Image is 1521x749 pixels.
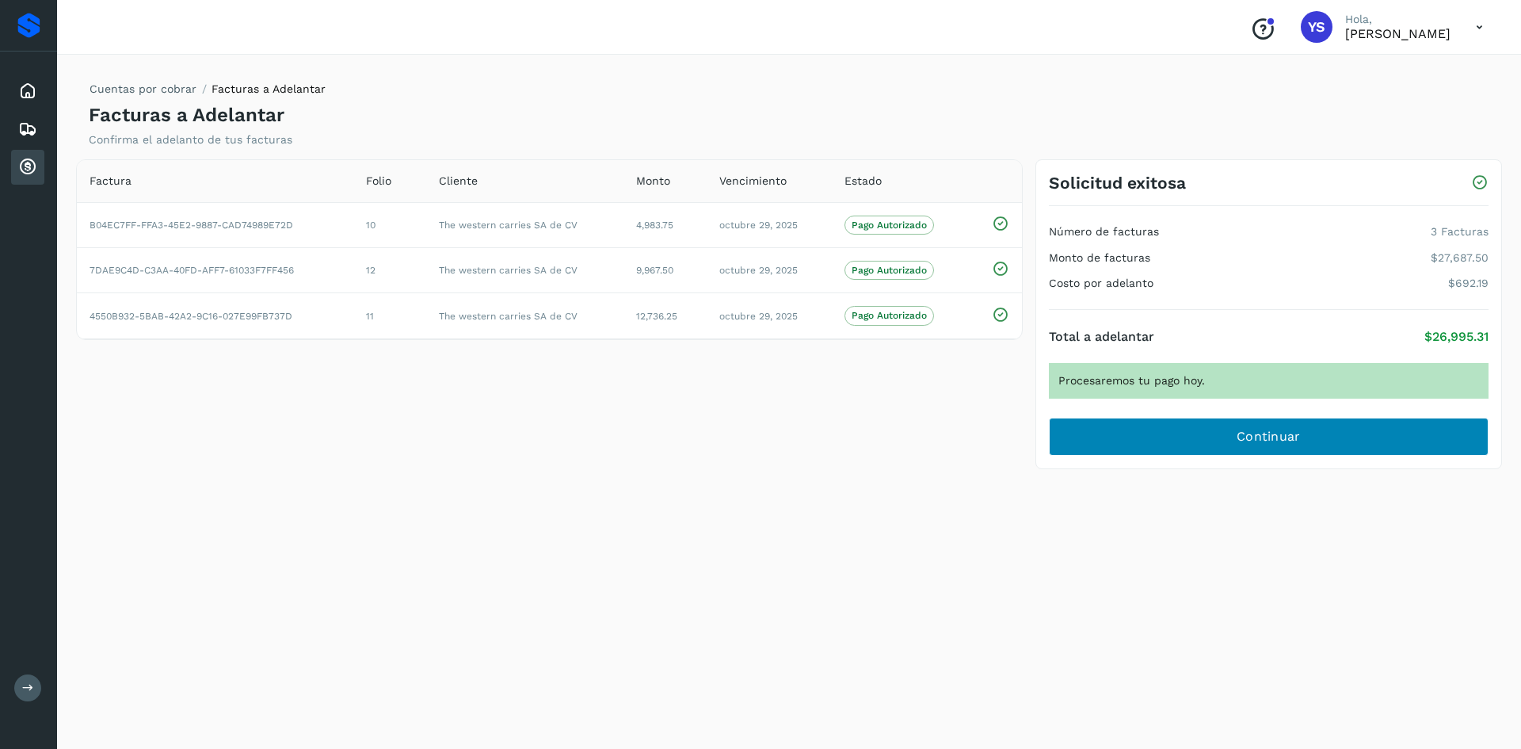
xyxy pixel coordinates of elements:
p: Hola, [1345,13,1450,26]
span: Estado [844,173,882,189]
p: $26,995.31 [1424,329,1489,344]
span: Continuar [1237,428,1301,445]
p: $692.19 [1448,277,1489,290]
span: Facturas a Adelantar [212,82,326,95]
h4: Monto de facturas [1049,251,1150,265]
h3: Solicitud exitosa [1049,173,1186,193]
span: Vencimiento [719,173,787,189]
span: Cliente [439,173,478,189]
td: 4550B932-5BAB-42A2-9C16-027E99FB737D [77,293,353,338]
p: 3 Facturas [1431,225,1489,239]
span: 4,983.75 [636,220,673,231]
p: Pago Autorizado [852,310,927,321]
h4: Total a adelantar [1049,329,1154,344]
td: The western carries SA de CV [426,293,623,338]
td: 11 [353,293,426,338]
span: octubre 29, 2025 [719,220,798,231]
a: Cuentas por cobrar [90,82,196,95]
td: 12 [353,248,426,293]
span: Factura [90,173,132,189]
p: Pago Autorizado [852,220,927,231]
p: $27,687.50 [1431,251,1489,265]
h4: Número de facturas [1049,225,1159,239]
td: 7DAE9C4D-C3AA-40FD-AFF7-61033F7FF456 [77,248,353,293]
td: B04EC7FF-FFA3-45E2-9887-CAD74989E72D [77,202,353,247]
span: 12,736.25 [636,311,677,322]
p: Confirma el adelanto de tus facturas [89,133,292,147]
h4: Costo por adelanto [1049,277,1153,290]
h4: Facturas a Adelantar [89,104,284,127]
div: Embarques [11,112,44,147]
td: 10 [353,202,426,247]
p: YURICXI SARAHI CANIZALES AMPARO [1345,26,1450,41]
span: Monto [636,173,670,189]
p: Pago Autorizado [852,265,927,276]
div: Inicio [11,74,44,109]
button: Continuar [1049,418,1489,456]
div: Cuentas por cobrar [11,150,44,185]
span: Folio [366,173,391,189]
span: octubre 29, 2025 [719,265,798,276]
div: Procesaremos tu pago hoy. [1049,363,1489,399]
td: The western carries SA de CV [426,202,623,247]
nav: breadcrumb [89,81,326,104]
span: octubre 29, 2025 [719,311,798,322]
span: 9,967.50 [636,265,673,276]
td: The western carries SA de CV [426,248,623,293]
